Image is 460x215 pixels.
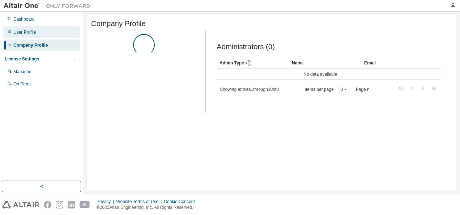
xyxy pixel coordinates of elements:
[13,81,31,87] div: On Prem
[356,85,390,94] span: Page n.
[91,20,146,28] span: Company Profile
[220,60,244,66] span: Admin Type
[217,43,275,51] span: Administrators (0)
[97,199,116,205] div: Privacy
[5,56,39,62] div: License Settings
[13,69,31,75] div: Managed
[13,29,36,35] div: User Profile
[4,2,94,9] img: Altair One
[116,199,164,205] div: Website Terms of Use
[292,57,358,69] div: Name
[13,42,48,48] div: Company Profile
[164,199,199,205] div: Cookie Consent
[2,201,39,208] img: altair_logo.svg
[217,69,424,80] td: No data available
[13,16,35,22] div: Dashboard
[364,57,421,69] div: Email
[305,85,349,94] span: Items per page
[44,201,51,208] img: facebook.svg
[97,205,199,211] p: © 2025 Altair Engineering, Inc. All Rights Reserved.
[56,201,63,208] img: instagram.svg
[338,87,348,92] button: 10
[80,201,90,208] img: youtube.svg
[220,87,279,92] span: Showing entries 1 through 10 of 0
[68,201,75,208] img: linkedin.svg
